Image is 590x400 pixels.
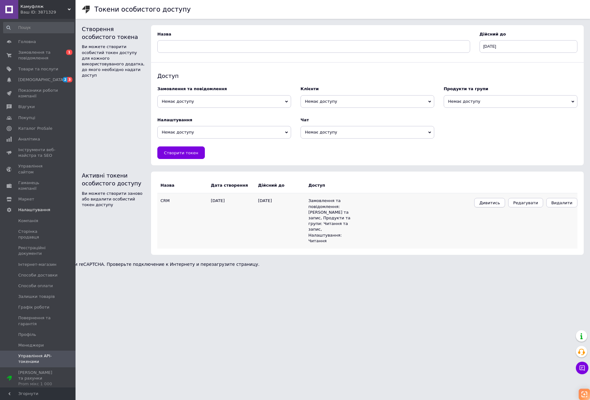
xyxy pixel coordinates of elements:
span: Графік роботи [18,304,49,310]
span: 2 [63,77,68,82]
span: 3 [67,77,72,82]
span: Покупці [18,115,35,121]
td: Доступ [308,178,356,193]
span: Немає доступу [157,126,291,139]
td: CRM [157,193,211,249]
span: Повернення та гарантія [18,315,58,326]
span: Сторінка продавця [18,229,58,240]
span: Немає доступу [444,95,577,108]
td: Назва [157,178,211,193]
span: Менеджери [18,342,44,348]
span: [DEMOGRAPHIC_DATA] [18,77,65,83]
button: Створити токен [157,146,205,159]
span: Способи оплати [18,283,53,289]
span: Немає доступу [301,126,434,139]
span: Дивитись [479,200,500,205]
h1: Токени особистого доступу [94,6,191,13]
span: Товари та послуги [18,66,58,72]
span: Каталог ProSale [18,126,52,131]
span: Головна [18,39,36,45]
span: Дійсний до [480,32,506,36]
span: [PERSON_NAME] та рахунки [18,370,58,387]
span: Компанія [18,218,38,224]
span: Створити токен [164,151,198,155]
td: Дата створення [211,178,255,193]
span: Назва [157,32,171,36]
span: Інтернет-магазин [18,262,56,267]
span: Налаштування [18,207,50,213]
span: Гаманець компанії [18,180,58,191]
button: Редагувати [508,198,543,207]
span: Залишки товарів [18,294,55,299]
span: Профіль [18,332,36,337]
td: [DATE] [211,193,255,249]
button: Чат з покупцем [576,362,588,374]
span: Маркет [18,196,34,202]
span: Аналітика [18,136,40,142]
span: Способи доставки [18,272,58,278]
span: 1 [66,50,72,55]
span: Відгуки [18,104,35,110]
div: Prom мікс 1 000 [18,381,58,387]
div: Ваш ID: 3871329 [20,9,76,15]
span: Налаштування [157,118,192,122]
span: Замовлення та повідомлення [157,86,227,91]
span: Управління сайтом [18,163,58,175]
span: Замовлення та повідомлення [18,50,58,61]
span: Інструменти веб-майстра та SEO [18,147,58,158]
span: Видалити [551,200,572,205]
td: [DATE] [255,193,308,249]
span: Немає доступу [157,95,291,108]
button: Видалити [546,198,577,207]
input: Пошук [3,22,74,33]
span: Реєстраційні документи [18,245,58,256]
span: Клієнти [301,86,319,91]
span: Редагувати [513,200,538,205]
span: Ви можете створити особистий токен доступу для кожного використовуваного додатка, до якого необхі... [82,44,144,78]
button: Дивитись [474,198,505,207]
span: Управління API-токенами [18,353,58,364]
span: Створення особистого токена [82,26,138,40]
td: Замовлення та повідомлення: [PERSON_NAME] та запис, Продукти та групи: Читання та запис, Налаштув... [308,193,356,249]
span: Ви можете створити заново або видалити особистий токен доступу [82,191,143,207]
span: Чат [301,118,309,122]
span: Показники роботи компанії [18,88,58,99]
span: Камуфляж [20,4,68,9]
span: Активні токени особистого доступу [82,172,141,187]
td: Дійсний до [255,178,308,193]
span: Продукти та групи [444,86,488,91]
span: Доступ [157,73,179,79]
span: Немає доступу [301,95,434,108]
